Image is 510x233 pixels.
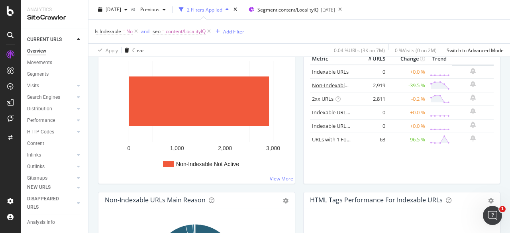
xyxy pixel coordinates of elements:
[170,145,184,151] text: 1,000
[27,163,45,171] div: Outlinks
[27,59,52,67] div: Movements
[27,13,82,22] div: SiteCrawler
[283,198,288,204] div: gear
[266,145,280,151] text: 3,000
[27,183,75,192] a: NEW URLS
[27,82,75,90] a: Visits
[470,81,476,87] div: bell-plus
[27,128,75,136] a: HTTP Codes
[162,28,165,35] span: =
[27,6,82,13] div: Analytics
[387,133,427,146] td: -96.5 %
[27,151,41,159] div: Inlinks
[27,183,51,192] div: NEW URLS
[212,27,244,36] button: Add Filter
[312,82,361,89] a: Non-Indexable URLs
[95,44,118,57] button: Apply
[166,26,206,37] span: content/LocalityIQ
[257,6,318,13] span: Segment: content/LocalityIQ
[176,161,239,167] text: Non-Indexable Not Active
[27,163,75,171] a: Outlinks
[355,65,387,79] td: 0
[27,70,82,78] a: Segments
[27,82,39,90] div: Visits
[27,59,82,67] a: Movements
[27,35,75,44] a: CURRENT URLS
[95,3,131,16] button: [DATE]
[27,116,75,125] a: Performance
[355,133,387,146] td: 63
[27,139,82,148] a: Content
[395,47,437,53] div: 0 % Visits ( 0 on 2M )
[27,70,49,78] div: Segments
[27,93,60,102] div: Search Engines
[27,139,44,148] div: Content
[387,65,427,79] td: +0.0 %
[387,106,427,119] td: +0.0 %
[27,195,75,211] a: DISAPPEARED URLS
[447,47,504,53] div: Switch to Advanced Mode
[106,47,118,53] div: Apply
[312,136,371,143] a: URLs with 1 Follow Inlink
[105,196,206,204] div: Non-Indexable URLs Main Reason
[427,53,452,65] th: Trend
[483,206,502,225] iframe: Intercom live chat
[223,28,244,35] div: Add Filter
[312,68,349,75] a: Indexable URLs
[470,135,476,141] div: bell-plus
[355,106,387,119] td: 0
[355,78,387,92] td: 2,919
[95,28,121,35] span: Is Indexable
[27,105,52,113] div: Distribution
[499,206,506,212] span: 1
[312,95,333,102] a: 2xx URLs
[387,119,427,133] td: +0.0 %
[27,116,55,125] div: Performance
[27,47,46,55] div: Overview
[387,53,427,65] th: Change
[334,47,385,53] div: 0.04 % URLs ( 3K on 7M )
[137,3,169,16] button: Previous
[312,109,379,116] a: Indexable URLs with Bad H1
[105,53,286,177] svg: A chart.
[122,28,125,35] span: =
[131,5,137,12] span: vs
[27,151,75,159] a: Inlinks
[27,105,75,113] a: Distribution
[387,78,427,92] td: -39.5 %
[137,6,159,13] span: Previous
[153,28,161,35] span: seo
[27,174,75,182] a: Sitemaps
[27,174,47,182] div: Sitemaps
[122,44,144,57] button: Clear
[27,218,82,227] a: Analysis Info
[106,6,121,13] span: 2025 Sep. 1st
[355,53,387,65] th: # URLS
[310,53,355,65] th: Metric
[312,122,399,129] a: Indexable URLs with Bad Description
[27,218,55,227] div: Analysis Info
[321,6,335,13] div: [DATE]
[470,94,476,101] div: bell-plus
[27,47,82,55] a: Overview
[270,175,293,182] a: View More
[27,93,75,102] a: Search Engines
[310,196,443,204] div: HTML Tags Performance for Indexable URLs
[126,26,133,37] span: No
[488,198,494,204] div: gear
[470,68,476,74] div: bell-plus
[470,121,476,128] div: bell-plus
[355,92,387,106] td: 2,811
[387,92,427,106] td: -0.2 %
[132,47,144,53] div: Clear
[176,3,232,16] button: 2 Filters Applied
[27,35,62,44] div: CURRENT URLS
[443,44,504,57] button: Switch to Advanced Mode
[245,3,335,16] button: Segment:content/LocalityIQ[DATE]
[141,27,149,35] button: and
[218,145,232,151] text: 2,000
[27,128,54,136] div: HTTP Codes
[27,195,67,211] div: DISAPPEARED URLS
